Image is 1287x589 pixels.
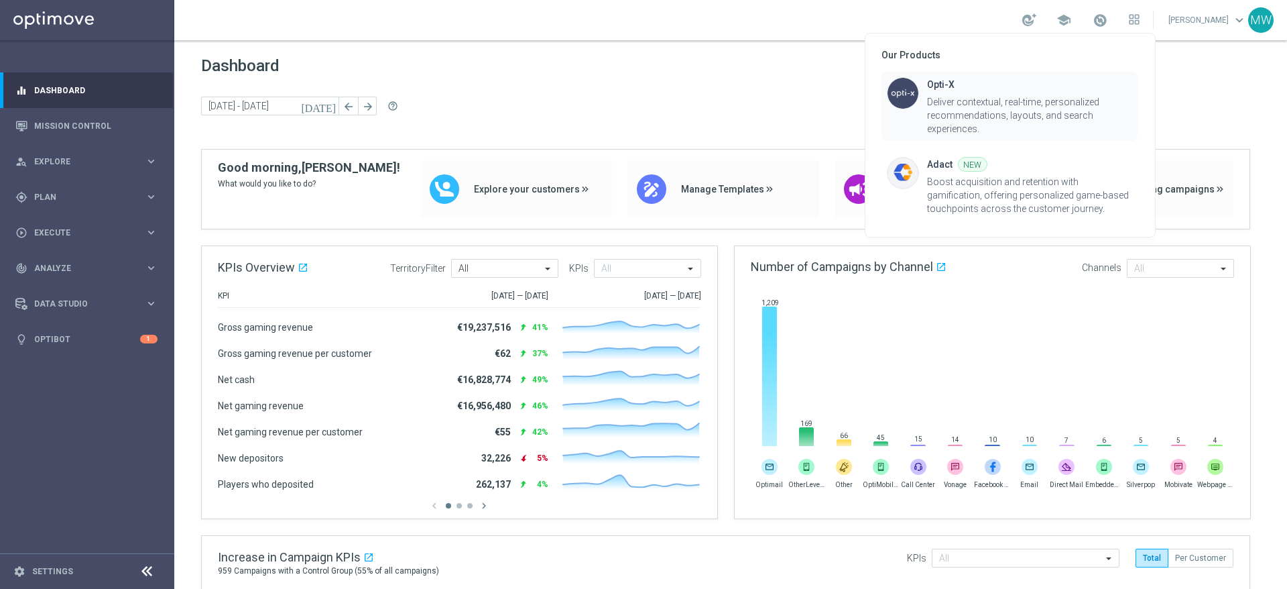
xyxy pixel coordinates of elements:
div: Our Products [881,50,1139,61]
img: optimove-icon [887,77,919,109]
div: Adact [927,157,953,172]
div: Boost acquisition and retention with gamification, offering personalized game-based touchpoints a... [927,175,1132,215]
button: optimove-iconOpti-XDeliver contextual, real-time, personalized recommendations, layouts, and sear... [881,72,1138,141]
div: NEW [958,157,987,172]
div: Deliver contextual, real-time, personalized recommendations, layouts, and search experiences. [927,95,1132,136]
button: optimove-iconAdactNEWBoost acquisition and retention with gamification, offering personalized gam... [881,152,1138,221]
div: Opti-X [927,77,955,93]
img: optimove-icon [887,157,919,189]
